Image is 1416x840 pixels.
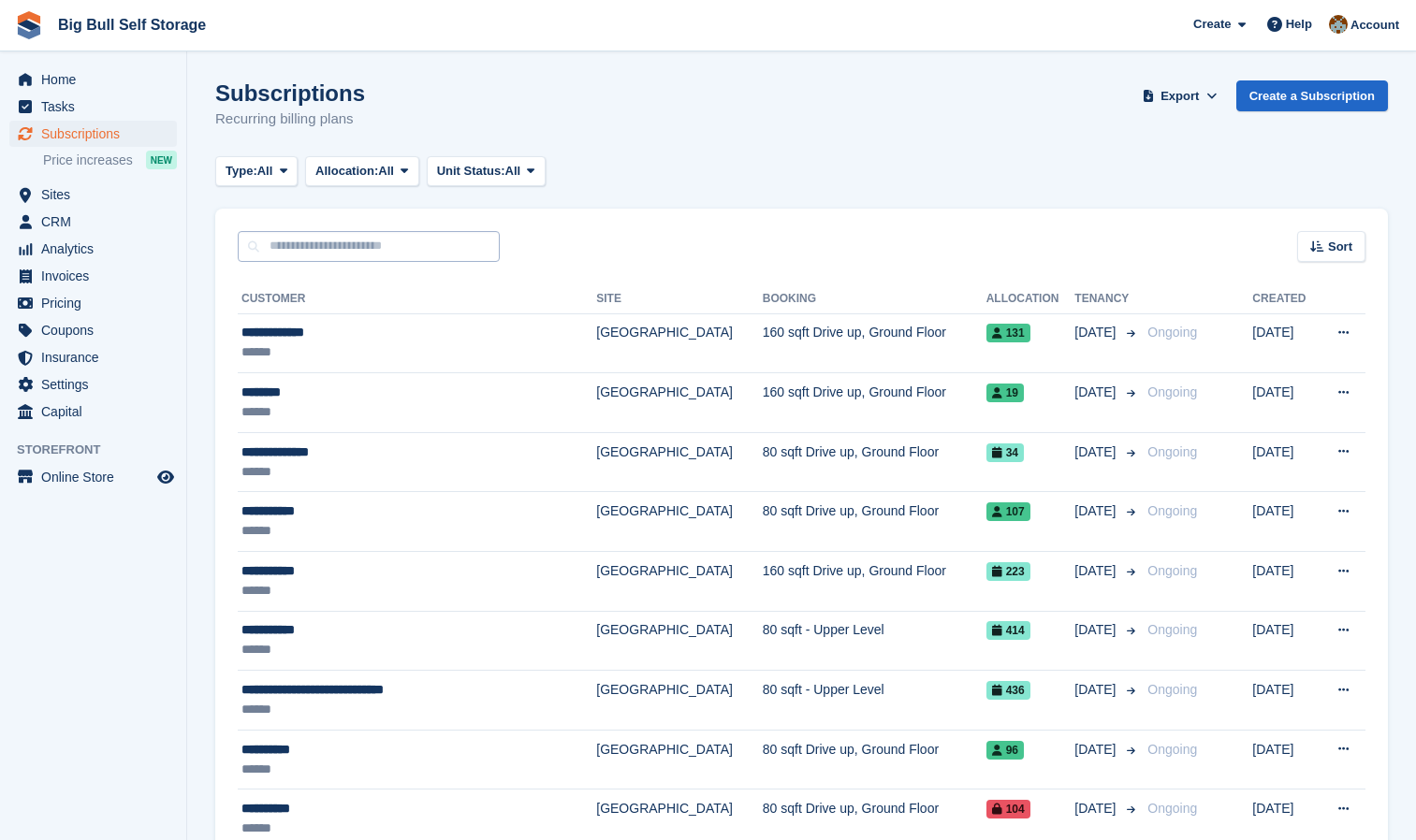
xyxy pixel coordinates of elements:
[1147,742,1197,757] span: Ongoing
[596,611,763,671] td: [GEOGRAPHIC_DATA]
[1074,620,1119,640] span: [DATE]
[41,398,153,425] span: Capital
[215,156,298,187] button: Type: All
[41,209,153,235] span: CRM
[1074,799,1119,818] span: [DATE]
[596,730,763,789] td: [GEOGRAPHIC_DATA]
[986,800,1030,818] span: 104
[763,552,986,612] td: 160 sqft Drive up, Ground Floor
[596,313,763,373] td: [GEOGRAPHIC_DATA]
[986,324,1030,342] span: 131
[1252,552,1318,612] td: [DATE]
[986,562,1030,581] span: 223
[215,80,365,106] h1: Subscriptions
[596,373,763,433] td: [GEOGRAPHIC_DATA]
[986,284,1075,314] th: Allocation
[41,464,153,490] span: Online Store
[763,373,986,433] td: 160 sqft Drive up, Ground Floor
[763,611,986,671] td: 80 sqft - Upper Level
[1074,383,1119,402] span: [DATE]
[238,284,596,314] th: Customer
[9,371,177,398] a: menu
[596,492,763,552] td: [GEOGRAPHIC_DATA]
[257,162,273,181] span: All
[41,317,153,343] span: Coupons
[41,236,153,262] span: Analytics
[51,9,213,40] a: Big Bull Self Storage
[1074,323,1119,342] span: [DATE]
[1147,801,1197,816] span: Ongoing
[41,290,153,316] span: Pricing
[1252,730,1318,789] td: [DATE]
[1074,284,1140,314] th: Tenancy
[427,156,546,187] button: Unit Status: All
[1147,563,1197,578] span: Ongoing
[9,263,177,289] a: menu
[1147,622,1197,637] span: Ongoing
[986,384,1024,402] span: 19
[1074,680,1119,700] span: [DATE]
[41,121,153,147] span: Subscriptions
[986,443,1024,462] span: 34
[41,371,153,398] span: Settings
[1074,740,1119,760] span: [DATE]
[1350,16,1399,35] span: Account
[9,398,177,425] a: menu
[9,344,177,370] a: menu
[9,121,177,147] a: menu
[43,152,133,169] span: Price increases
[986,741,1024,760] span: 96
[41,181,153,208] span: Sites
[17,441,186,459] span: Storefront
[437,162,505,181] span: Unit Status:
[1252,373,1318,433] td: [DATE]
[41,263,153,289] span: Invoices
[378,162,394,181] span: All
[1252,492,1318,552] td: [DATE]
[9,236,177,262] a: menu
[9,209,177,235] a: menu
[1074,561,1119,581] span: [DATE]
[1329,15,1348,34] img: Mike Llewellen Palmer
[146,151,177,169] div: NEW
[1147,503,1197,518] span: Ongoing
[763,284,986,314] th: Booking
[505,162,521,181] span: All
[9,66,177,93] a: menu
[1286,15,1312,34] span: Help
[315,162,378,181] span: Allocation:
[1252,671,1318,731] td: [DATE]
[9,94,177,120] a: menu
[763,492,986,552] td: 80 sqft Drive up, Ground Floor
[9,181,177,208] a: menu
[1328,238,1352,256] span: Sort
[1252,611,1318,671] td: [DATE]
[1074,501,1119,521] span: [DATE]
[1236,80,1388,111] a: Create a Subscription
[9,464,177,490] a: menu
[1147,682,1197,697] span: Ongoing
[596,284,763,314] th: Site
[305,156,419,187] button: Allocation: All
[596,671,763,731] td: [GEOGRAPHIC_DATA]
[226,162,257,181] span: Type:
[763,313,986,373] td: 160 sqft Drive up, Ground Floor
[1161,87,1199,106] span: Export
[1252,284,1318,314] th: Created
[1252,432,1318,492] td: [DATE]
[986,681,1030,700] span: 436
[9,290,177,316] a: menu
[41,344,153,370] span: Insurance
[41,94,153,120] span: Tasks
[1139,80,1221,111] button: Export
[154,466,177,488] a: Preview store
[763,730,986,789] td: 80 sqft Drive up, Ground Floor
[9,317,177,343] a: menu
[215,109,365,130] p: Recurring billing plans
[41,66,153,93] span: Home
[1147,444,1197,459] span: Ongoing
[43,150,177,170] a: Price increases NEW
[1147,384,1197,399] span: Ongoing
[986,621,1030,640] span: 414
[596,432,763,492] td: [GEOGRAPHIC_DATA]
